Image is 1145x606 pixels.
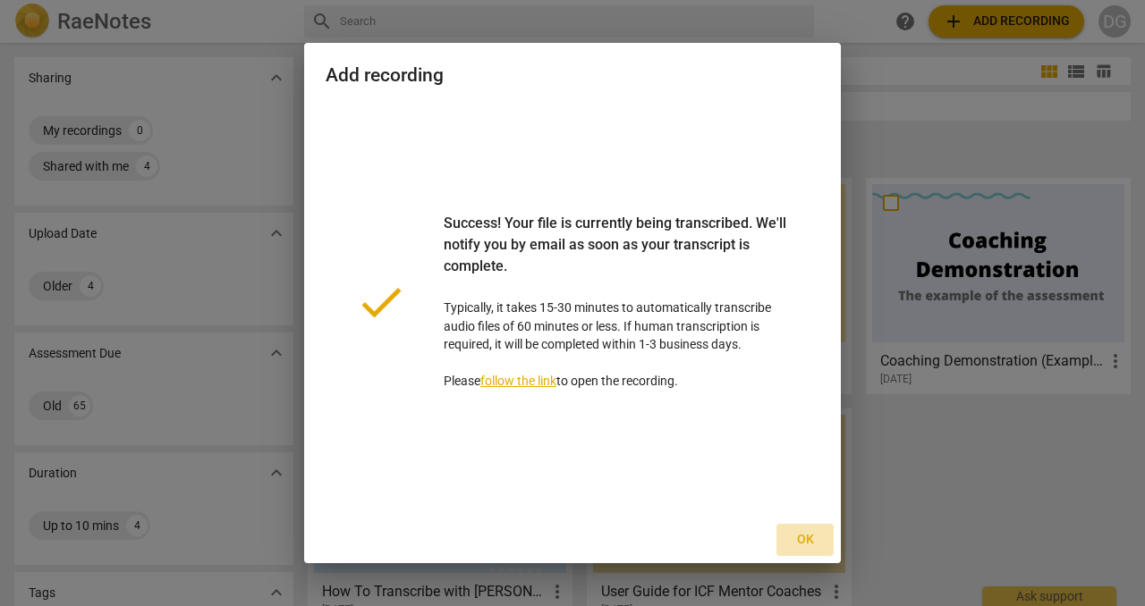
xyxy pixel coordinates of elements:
button: Ok [776,524,834,556]
span: Ok [791,531,819,549]
span: done [354,275,408,329]
p: Typically, it takes 15-30 minutes to automatically transcribe audio files of 60 minutes or less. ... [444,213,791,391]
a: follow the link [480,374,556,388]
h2: Add recording [326,64,819,87]
div: Success! Your file is currently being transcribed. We'll notify you by email as soon as your tran... [444,213,791,299]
